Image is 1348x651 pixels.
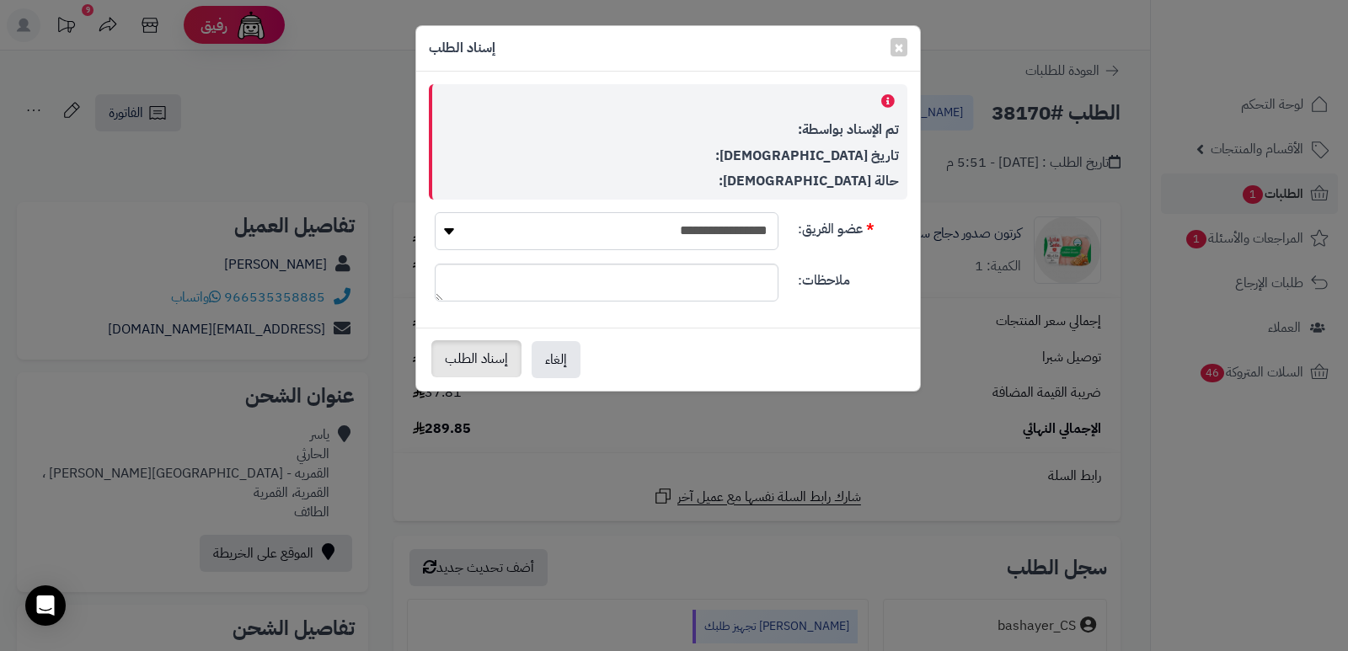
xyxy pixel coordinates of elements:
span: × [894,35,904,60]
label: ملاحظات: [791,264,914,291]
strong: تاريخ [DEMOGRAPHIC_DATA]: [715,146,899,166]
button: إسناد الطلب [431,340,522,377]
strong: حالة [DEMOGRAPHIC_DATA]: [719,171,899,191]
label: عضو الفريق: [791,212,914,239]
div: Open Intercom Messenger [25,585,66,626]
button: Close [891,38,907,56]
h4: إسناد الطلب [429,39,495,58]
button: إلغاء [532,341,580,378]
strong: تم الإسناد بواسطة: [798,120,899,140]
